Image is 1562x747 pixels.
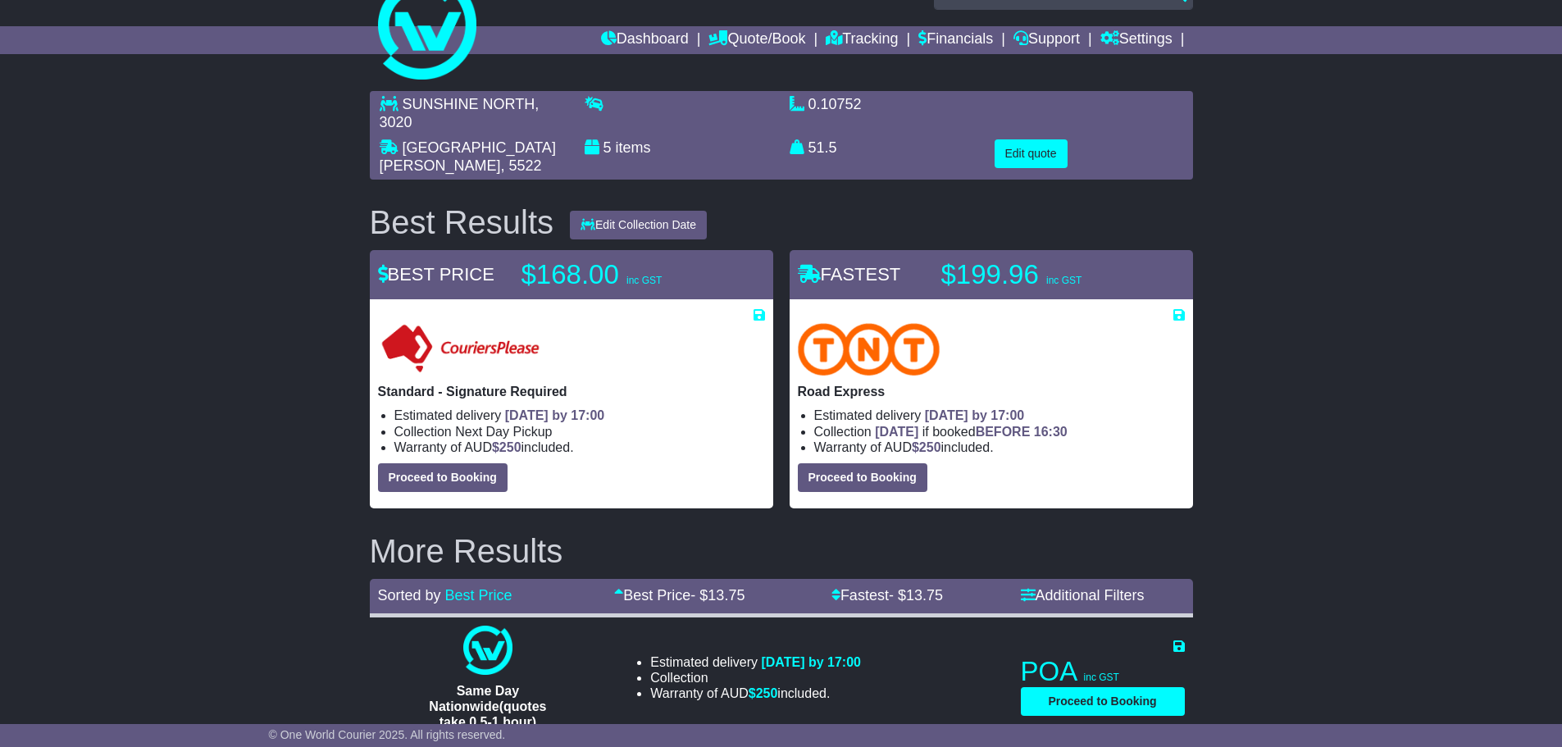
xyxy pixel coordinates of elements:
p: Road Express [798,384,1185,399]
a: Additional Filters [1021,587,1145,604]
span: 250 [499,440,521,454]
span: Same Day Nationwide(quotes take 0.5-1 hour) [429,684,546,729]
span: 16:30 [1034,425,1068,439]
span: - $ [690,587,745,604]
img: Couriers Please: Standard - Signature Required [378,323,543,376]
span: 5 [603,139,612,156]
img: TNT Domestic: Road Express [798,323,940,376]
span: 13.75 [708,587,745,604]
a: Dashboard [601,26,689,54]
span: inc GST [1084,672,1119,683]
span: 250 [756,686,778,700]
a: Fastest- $13.75 [831,587,943,604]
span: Sorted by [378,587,441,604]
span: , 3020 [380,96,540,130]
p: $199.96 [941,258,1146,291]
span: 0.10752 [808,96,862,112]
p: Standard - Signature Required [378,384,765,399]
p: POA [1021,655,1185,688]
span: BEST PRICE [378,264,494,285]
a: Support [1013,26,1080,54]
li: Estimated delivery [814,408,1185,423]
span: © One World Courier 2025. All rights reserved. [269,728,506,741]
span: items [616,139,651,156]
span: , 5522 [501,157,542,174]
span: [DATE] by 17:00 [505,408,605,422]
button: Proceed to Booking [378,463,508,492]
span: FASTEST [798,264,901,285]
span: if booked [875,425,1067,439]
div: Best Results [362,204,562,240]
img: One World Courier: Same Day Nationwide(quotes take 0.5-1 hour) [463,626,512,675]
li: Warranty of AUD included. [394,440,765,455]
button: Edit Collection Date [570,211,707,239]
span: Next Day Pickup [455,425,552,439]
a: Best Price [445,587,512,604]
span: [GEOGRAPHIC_DATA][PERSON_NAME] [380,139,556,174]
span: - $ [889,587,943,604]
li: Estimated delivery [650,654,861,670]
li: Warranty of AUD included. [814,440,1185,455]
li: Estimated delivery [394,408,765,423]
li: Collection [394,424,765,440]
span: [DATE] [875,425,918,439]
li: Warranty of AUD included. [650,686,861,701]
span: [DATE] by 17:00 [925,408,1025,422]
span: inc GST [1046,275,1082,286]
a: Financials [918,26,993,54]
h2: More Results [370,533,1193,569]
span: inc GST [626,275,662,286]
span: 13.75 [906,587,943,604]
span: [DATE] by 17:00 [761,655,861,669]
button: Edit quote [995,139,1068,168]
li: Collection [814,424,1185,440]
a: Quote/Book [708,26,805,54]
p: $168.00 [521,258,726,291]
a: Best Price- $13.75 [614,587,745,604]
span: SUNSHINE NORTH [403,96,535,112]
span: $ [492,440,521,454]
li: Collection [650,670,861,686]
span: $ [912,440,941,454]
span: 250 [919,440,941,454]
button: Proceed to Booking [1021,687,1185,716]
span: $ [749,686,778,700]
a: Settings [1100,26,1173,54]
a: Tracking [826,26,898,54]
span: BEFORE [976,425,1031,439]
button: Proceed to Booking [798,463,927,492]
span: 51.5 [808,139,837,156]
